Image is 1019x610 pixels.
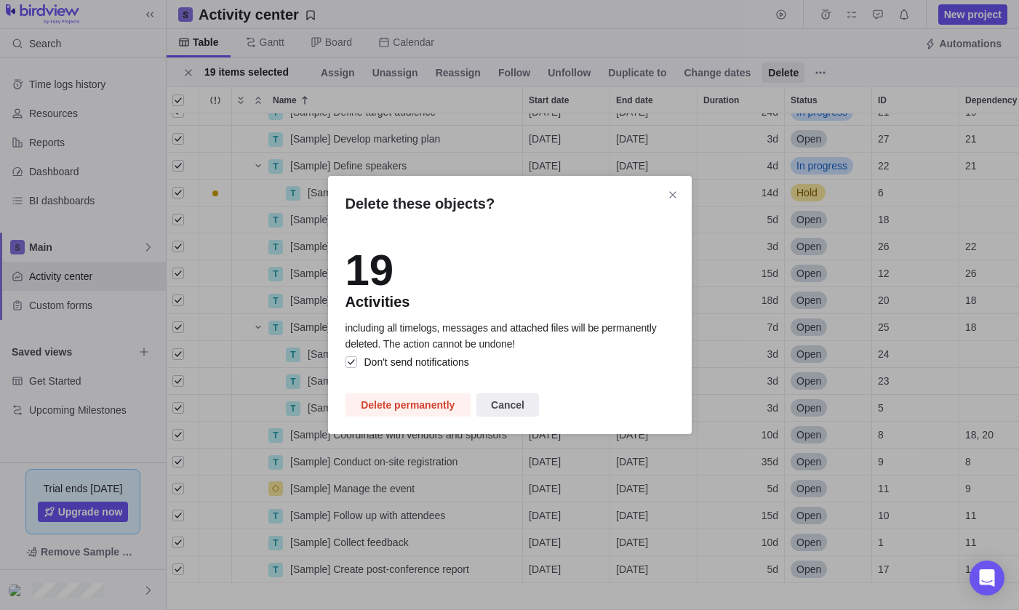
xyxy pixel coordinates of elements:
div: 19 [345,249,410,292]
div: Activities [345,292,410,311]
span: Delete permanently [345,393,471,417]
span: Cancel [476,393,539,417]
span: Delete permanently [361,396,455,414]
div: Open Intercom Messenger [970,561,1004,595]
span: Don't send notifications [358,355,469,369]
span: Close [663,185,683,205]
span: Cancel [491,396,524,414]
h2: Delete these objects? [345,193,674,214]
p: including all timelogs, messages and attached files will be permanently deleted. The action canno... [345,320,674,353]
div: Delete these objects? [328,176,692,435]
